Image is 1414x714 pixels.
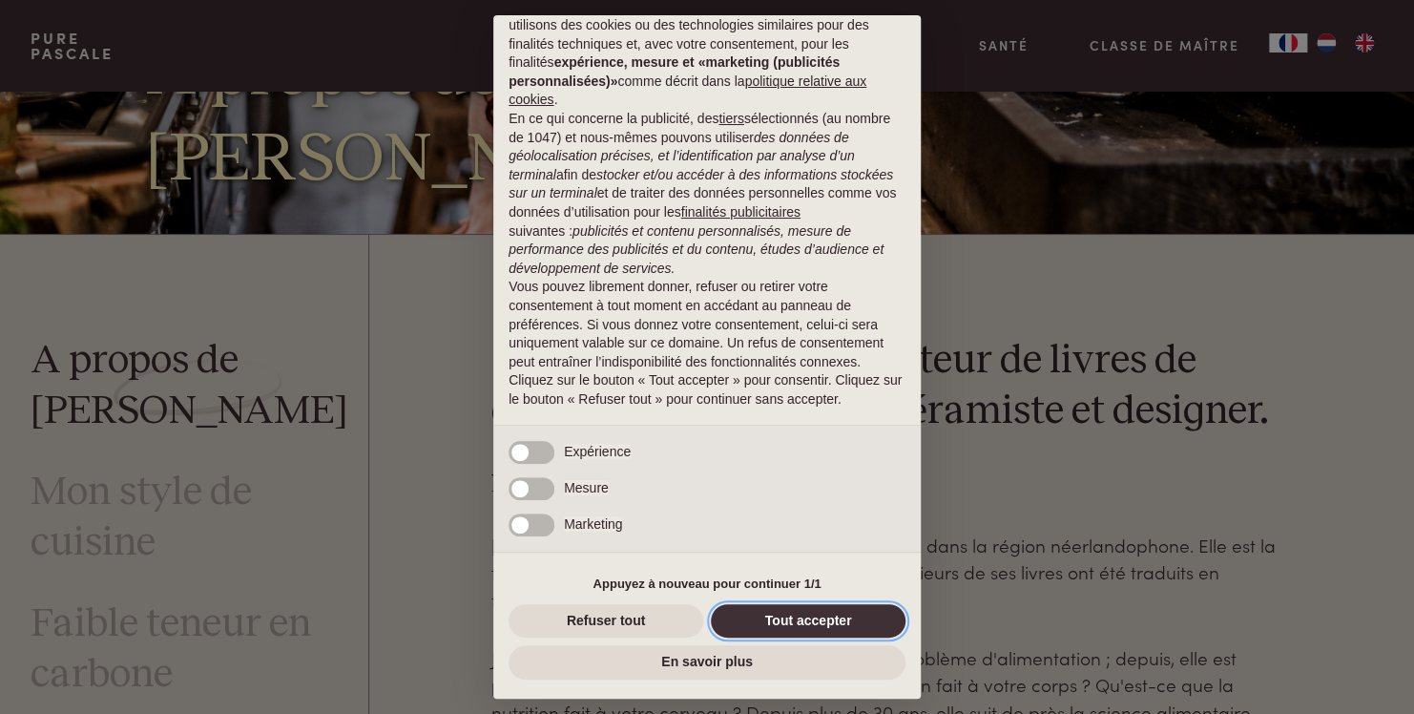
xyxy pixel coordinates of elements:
[509,645,905,680] button: En savoir plus
[509,604,703,639] button: Refuser tout
[509,278,905,371] p: Vous pouvez librement donner, refuser ou retirer votre consentement à tout moment en accédant au ...
[718,110,743,129] button: tiers
[509,223,884,276] em: publicités et contenu personnalisés, mesure de performance des publicités et du contenu, études d...
[564,516,622,532] span: Marketing
[509,54,840,89] strong: expérience, mesure et «marketing (publicités personnalisées)»
[681,203,801,222] button: finalités publicitaires
[509,371,905,409] p: Cliquez sur le bouton « Tout accepter » pour consentir. Cliquez sur le bouton « Refuser tout » po...
[711,604,905,639] button: Tout accepter
[564,444,631,459] span: Expérience
[509,110,905,278] p: En ce qui concerne la publicité, des sélectionnés (au nombre de 1047) et nous-mêmes pouvons utili...
[564,480,609,495] span: Mesure
[509,167,893,201] em: stocker et/ou accéder à des informations stockées sur un terminal
[509,130,855,182] em: des données de géolocalisation précises, et l’identification par analyse d’un terminal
